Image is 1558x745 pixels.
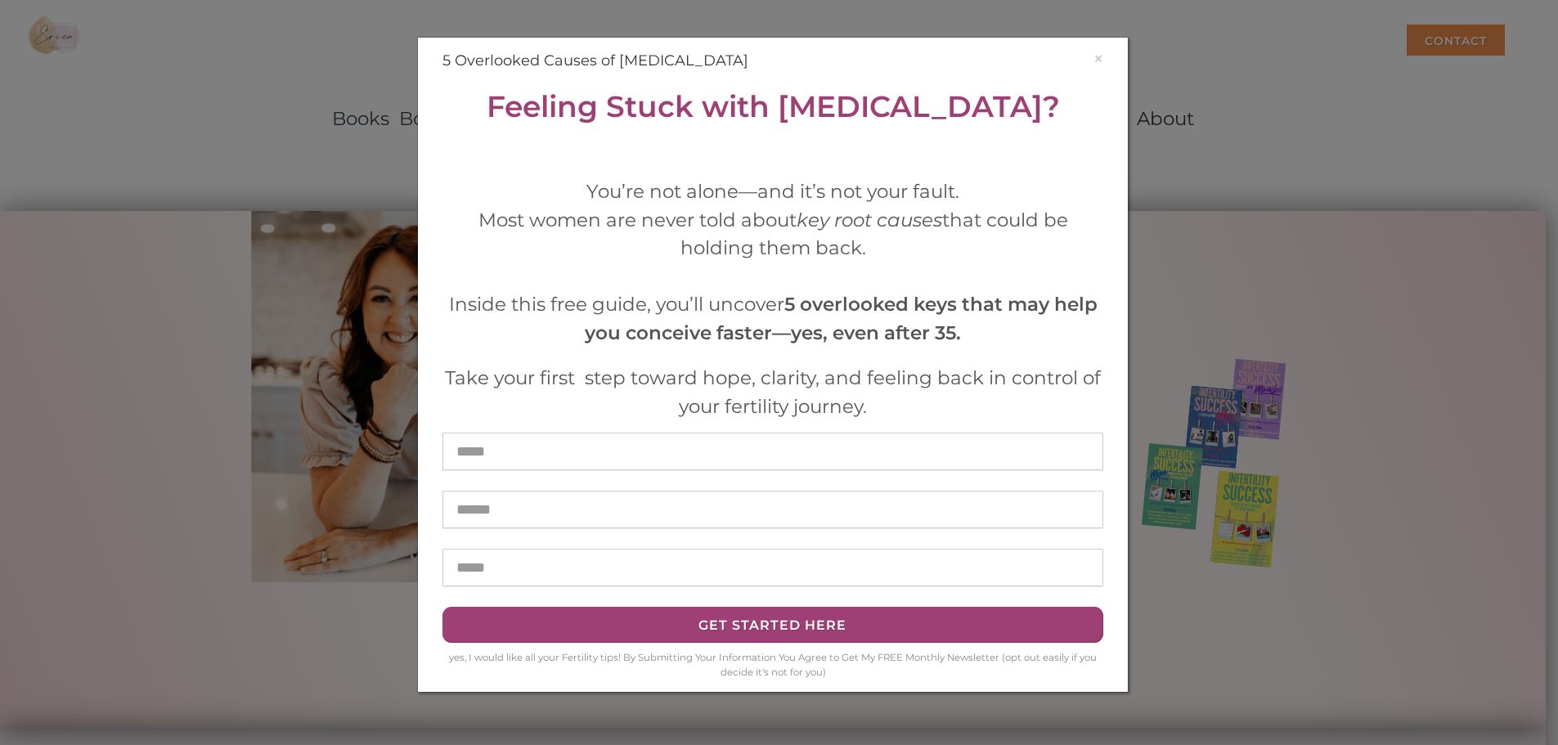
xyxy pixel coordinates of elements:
[442,50,1103,72] h4: 5 Overlooked Causes of [MEDICAL_DATA]
[445,366,1101,418] span: Take your first step toward hope, clarity, and feeling back in control of your fertility journey.
[487,88,1060,124] strong: Feeling Stuck with [MEDICAL_DATA]?
[586,180,959,203] span: You’re not alone—and it’s not your fault.
[478,209,1068,260] span: Most women are never told about that could be holding them back.
[442,651,1103,680] div: yes, I would like all your Fertility tips! By Submitting Your Information You Agree to Get My FRE...
[464,614,1081,636] div: Get Started HERE
[797,209,942,231] em: key root causes
[449,293,1098,344] span: Inside this free guide, you’ll uncover
[585,293,1098,344] strong: 5 overlooked keys that may help you conceive faster—yes, even after 35.
[1093,50,1103,67] button: ×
